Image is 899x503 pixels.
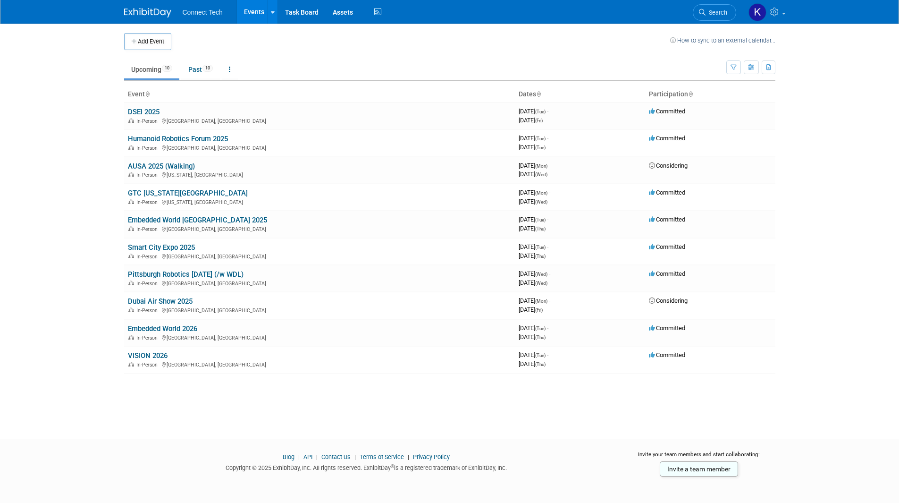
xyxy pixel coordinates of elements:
img: In-Person Event [128,254,134,258]
span: [DATE] [519,135,548,142]
span: (Tue) [535,136,546,141]
div: [GEOGRAPHIC_DATA], [GEOGRAPHIC_DATA] [128,333,511,341]
span: [DATE] [519,117,543,124]
span: (Tue) [535,109,546,114]
div: Copyright © 2025 ExhibitDay, Inc. All rights reserved. ExhibitDay is a registered trademark of Ex... [124,461,609,472]
span: - [547,216,548,223]
span: [DATE] [519,270,550,277]
span: [DATE] [519,279,547,286]
img: Kara Price [748,3,766,21]
a: How to sync to an external calendar... [670,37,775,44]
span: In-Person [136,362,160,368]
span: [DATE] [519,351,548,358]
a: Embedded World 2026 [128,324,197,333]
img: In-Person Event [128,226,134,231]
button: Add Event [124,33,171,50]
span: [DATE] [519,144,546,151]
div: [GEOGRAPHIC_DATA], [GEOGRAPHIC_DATA] [128,117,511,124]
span: | [405,453,412,460]
a: Sort by Start Date [536,90,541,98]
a: GTC [US_STATE][GEOGRAPHIC_DATA] [128,189,248,197]
a: Embedded World [GEOGRAPHIC_DATA] 2025 [128,216,267,224]
span: Considering [649,297,688,304]
span: Committed [649,270,685,277]
a: Terms of Service [360,453,404,460]
a: Upcoming10 [124,60,179,78]
a: AUSA 2025 (Walking) [128,162,195,171]
img: In-Person Event [128,172,134,177]
span: (Mon) [535,190,547,196]
span: - [547,243,548,250]
th: Participation [645,86,775,102]
th: Event [124,86,515,102]
span: - [549,270,550,277]
span: - [549,297,550,304]
img: In-Person Event [128,362,134,367]
sup: ® [391,464,394,469]
span: (Fri) [535,307,543,313]
span: [DATE] [519,225,546,232]
a: Sort by Event Name [145,90,150,98]
span: Committed [649,324,685,332]
a: Dubai Air Show 2025 [128,297,193,306]
span: (Tue) [535,326,546,331]
span: [DATE] [519,189,550,196]
span: 10 [162,65,172,72]
span: Committed [649,243,685,250]
span: Considering [649,162,688,169]
span: In-Person [136,335,160,341]
span: In-Person [136,172,160,178]
span: In-Person [136,254,160,260]
span: (Tue) [535,353,546,358]
span: [DATE] [519,333,546,341]
div: [GEOGRAPHIC_DATA], [GEOGRAPHIC_DATA] [128,225,511,232]
span: In-Person [136,145,160,151]
span: [DATE] [519,216,548,223]
span: Committed [649,108,685,115]
img: In-Person Event [128,335,134,340]
span: - [549,162,550,169]
span: In-Person [136,199,160,205]
span: 10 [202,65,213,72]
span: | [296,453,302,460]
span: [DATE] [519,243,548,250]
div: [US_STATE], [GEOGRAPHIC_DATA] [128,171,511,178]
div: [GEOGRAPHIC_DATA], [GEOGRAPHIC_DATA] [128,360,511,368]
a: Invite a team member [660,461,738,477]
span: (Thu) [535,226,546,231]
span: (Wed) [535,272,547,277]
a: Privacy Policy [413,453,450,460]
div: [GEOGRAPHIC_DATA], [GEOGRAPHIC_DATA] [128,144,511,151]
span: | [314,453,320,460]
span: (Thu) [535,362,546,367]
span: [DATE] [519,306,543,313]
span: Committed [649,189,685,196]
a: Smart City Expo 2025 [128,243,195,252]
img: In-Person Event [128,307,134,312]
span: [DATE] [519,360,546,367]
th: Dates [515,86,645,102]
span: In-Person [136,307,160,314]
div: [GEOGRAPHIC_DATA], [GEOGRAPHIC_DATA] [128,306,511,314]
div: [US_STATE], [GEOGRAPHIC_DATA] [128,198,511,205]
span: [DATE] [519,324,548,332]
span: In-Person [136,118,160,124]
span: Committed [649,216,685,223]
img: In-Person Event [128,145,134,150]
span: (Thu) [535,335,546,340]
a: Blog [283,453,294,460]
a: API [303,453,312,460]
span: - [547,324,548,332]
img: In-Person Event [128,118,134,123]
span: (Fri) [535,118,543,123]
span: (Mon) [535,298,547,304]
div: [GEOGRAPHIC_DATA], [GEOGRAPHIC_DATA] [128,252,511,260]
a: Contact Us [321,453,351,460]
span: - [547,135,548,142]
span: Search [706,9,727,16]
span: (Thu) [535,254,546,259]
a: VISION 2026 [128,351,168,360]
a: Pittsburgh Robotics [DATE] (/w WDL) [128,270,244,279]
span: [DATE] [519,252,546,259]
span: (Tue) [535,245,546,250]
